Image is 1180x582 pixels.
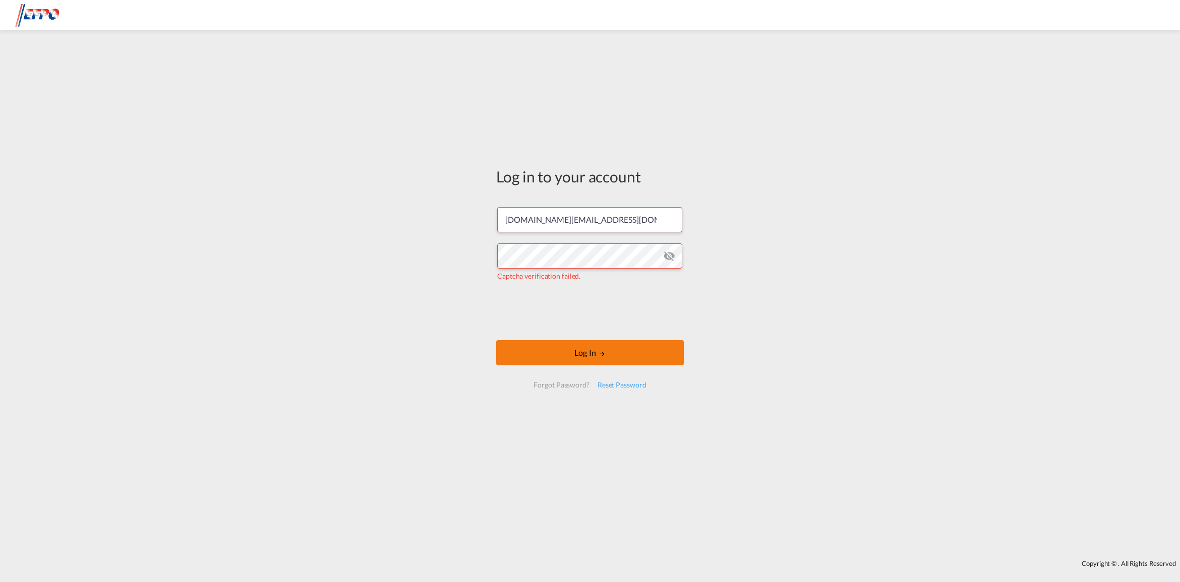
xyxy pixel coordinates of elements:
[529,376,593,394] div: Forgot Password?
[496,340,684,365] button: LOGIN
[594,376,651,394] div: Reset Password
[497,207,682,232] input: Enter email/phone number
[15,4,83,27] img: d38966e06f5511efa686cdb0e1f57a29.png
[497,272,580,280] span: Captcha verification failed.
[513,291,667,330] iframe: reCAPTCHA
[663,250,675,262] md-icon: icon-eye-off
[496,166,684,187] div: Log in to your account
